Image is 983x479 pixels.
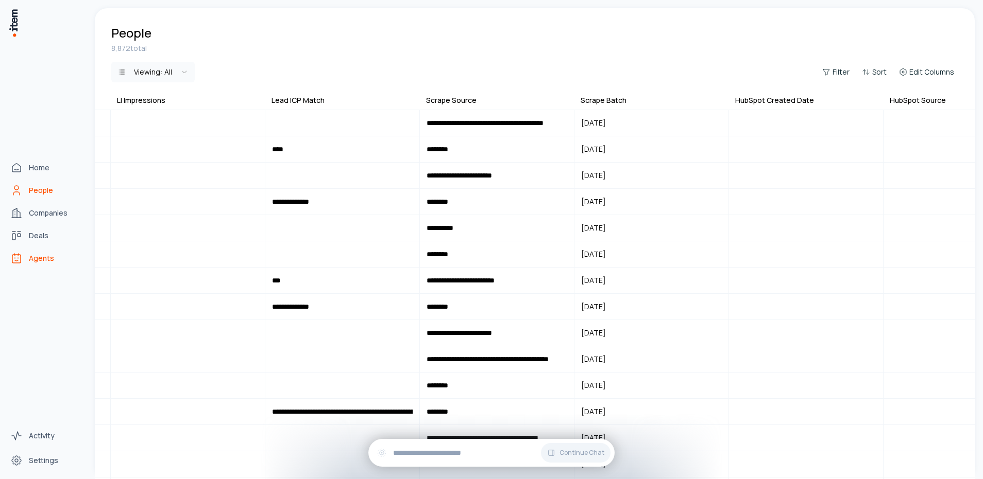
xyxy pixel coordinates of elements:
[575,321,728,345] button: [DATE]
[818,65,854,79] button: Filter
[575,347,728,371] button: [DATE]
[560,449,604,457] span: Continue Chat
[575,268,728,293] button: [DATE]
[272,95,325,105] div: Lead ICP Match
[581,95,626,105] div: Scrape Batch
[575,399,728,424] button: [DATE]
[8,8,19,38] img: Item Brain Logo
[117,95,165,105] div: LI Impressions
[29,253,54,263] span: Agents
[6,425,84,446] a: Activity
[6,248,84,269] a: Agents
[426,95,477,105] div: Scrape Source
[575,425,728,450] button: [DATE]
[575,294,728,319] button: [DATE]
[890,95,946,105] div: HubSpot Source
[111,25,151,41] h1: People
[29,208,67,218] span: Companies
[575,111,728,135] button: [DATE]
[575,163,728,188] button: [DATE]
[6,157,84,178] a: Home
[895,65,958,79] button: Edit Columns
[735,95,814,105] div: HubSpot Created Date
[6,203,84,223] a: Companies
[368,439,615,467] div: Continue Chat
[111,43,958,54] div: 8,872 total
[6,225,84,246] a: Deals
[575,242,728,267] button: [DATE]
[575,216,728,240] button: [DATE]
[575,373,728,398] button: [DATE]
[872,67,887,77] span: Sort
[29,431,55,441] span: Activity
[575,189,728,214] button: [DATE]
[134,67,172,77] div: Viewing:
[29,185,53,196] span: People
[575,137,728,162] button: [DATE]
[6,450,84,471] a: Settings
[575,452,728,476] button: [DATE]
[909,67,954,77] span: Edit Columns
[29,163,49,173] span: Home
[833,67,850,77] span: Filter
[6,180,84,201] a: People
[541,443,611,463] button: Continue Chat
[29,230,48,241] span: Deals
[858,65,891,79] button: Sort
[29,455,58,466] span: Settings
